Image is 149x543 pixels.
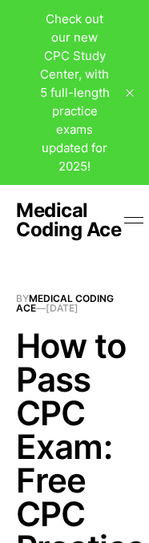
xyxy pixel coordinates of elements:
button: close [117,80,143,106]
time: [DATE] [46,302,79,314]
span: By — [16,294,133,313]
span: Check out our new CPC Study Center, with 5 full-length practice exams updated for 2025! [40,11,110,174]
a: Medical Coding Ace [16,201,122,239]
a: Medical Coding Ace [16,292,114,314]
